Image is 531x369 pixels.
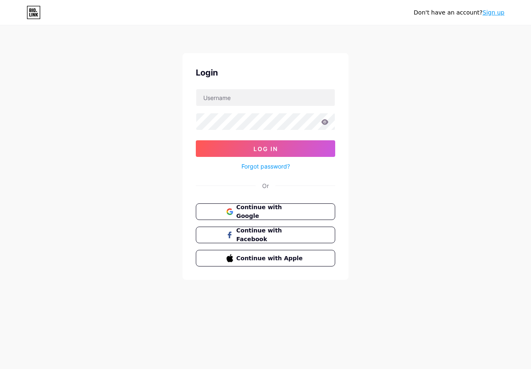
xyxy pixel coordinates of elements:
[196,140,335,157] button: Log In
[196,203,335,220] button: Continue with Google
[196,89,335,106] input: Username
[236,226,305,244] span: Continue with Facebook
[241,162,290,171] a: Forgot password?
[236,254,305,263] span: Continue with Apple
[236,203,305,220] span: Continue with Google
[196,227,335,243] button: Continue with Facebook
[414,8,504,17] div: Don't have an account?
[196,250,335,266] button: Continue with Apple
[196,66,335,79] div: Login
[482,9,504,16] a: Sign up
[262,181,269,190] div: Or
[253,145,278,152] span: Log In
